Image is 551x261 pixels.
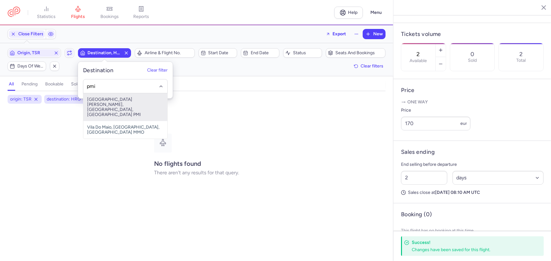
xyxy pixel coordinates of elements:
[100,14,119,20] span: bookings
[334,7,363,19] a: Help
[8,61,46,71] button: Days of week
[9,81,14,87] h4: all
[8,7,20,18] a: CitizenPlane red outlined logo
[401,190,544,195] p: Sales close at
[401,223,544,238] p: This flight has no booking at this time.
[83,93,167,121] span: [GEOGRAPHIC_DATA][PERSON_NAME], [GEOGRAPHIC_DATA], [GEOGRAPHIC_DATA] PMI
[83,67,113,74] h5: Destination
[401,148,435,156] h4: Sales ending
[373,32,383,37] span: New
[460,121,467,126] span: eur
[78,48,131,58] button: Destination, HRG
[326,48,386,58] button: Seats and bookings
[363,29,385,39] button: New
[401,171,447,185] input: ##
[410,58,427,63] label: Available
[199,48,237,58] button: Start date
[293,50,320,55] span: Status
[17,64,44,69] span: Days of week
[401,87,544,94] h4: Price
[147,68,168,73] button: Clear filter
[18,32,44,37] span: Close Filters
[470,51,474,57] p: 0
[401,31,544,38] h4: Tickets volume
[336,50,384,55] span: Seats and bookings
[435,190,480,195] strong: [DATE] 08:10 AM UTC
[154,170,239,176] p: There aren't any results for that query.
[62,6,94,20] a: flights
[520,51,523,57] p: 2
[283,48,322,58] button: Status
[47,96,81,102] span: destination: HRG
[125,6,157,20] a: reports
[401,161,544,168] p: End selling before departure
[241,48,279,58] button: End date
[412,240,530,246] h4: Success!
[8,48,61,58] button: Origin, TSR
[10,96,32,102] span: origin: TSR
[348,10,358,15] span: Help
[31,6,62,20] a: statistics
[401,117,470,130] input: ---
[412,247,530,253] div: Changes have been saved for this flight.
[21,81,38,87] h4: pending
[468,58,477,63] p: Sold
[37,14,56,20] span: statistics
[94,6,125,20] a: bookings
[71,14,85,20] span: flights
[322,29,350,39] button: Export
[367,7,386,19] button: Menu
[17,50,51,55] span: Origin, TSR
[361,64,383,68] span: Clear filters
[251,50,277,55] span: End date
[352,61,386,71] button: Clear filters
[83,121,167,139] span: Vila Do Maio, [GEOGRAPHIC_DATA], [GEOGRAPHIC_DATA] MMO
[87,83,164,90] input: -searchbox
[133,14,149,20] span: reports
[8,29,46,39] button: Close Filters
[332,32,346,36] span: Export
[208,50,235,55] span: Start date
[45,81,63,87] h4: bookable
[71,81,87,87] h4: sold out
[154,160,201,167] strong: No flights found
[517,58,526,63] p: Total
[145,50,193,55] span: Airline & Flight No.
[88,50,122,55] span: Destination, HRG
[135,48,195,58] button: Airline & Flight No.
[401,99,544,105] p: One way
[401,211,432,218] h4: Booking (0)
[401,107,470,114] label: Price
